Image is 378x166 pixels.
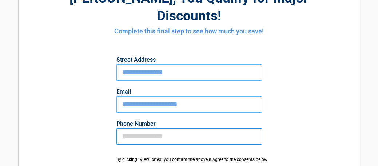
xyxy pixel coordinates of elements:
label: Email [116,89,262,95]
h4: Complete this final step to see how much you save! [59,27,320,36]
div: By clicking "View Rates" you confirm the above & agree to the consents below [116,156,262,163]
label: Phone Number [116,121,262,127]
label: Street Address [116,57,262,63]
